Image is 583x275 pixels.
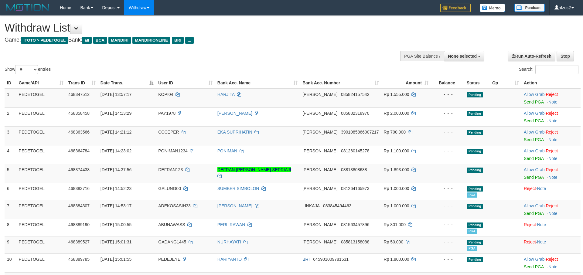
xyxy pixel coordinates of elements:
div: PGA Site Balance / [400,51,444,61]
label: Show entries [5,65,51,74]
a: Note [548,211,557,216]
td: 5 [5,164,16,183]
th: Bank Acc. Number: activate to sort column ascending [300,77,381,89]
div: - - - [433,110,462,116]
td: · [521,89,581,108]
div: - - - [433,167,462,173]
span: Pending [467,257,483,262]
input: Search: [535,65,578,74]
a: [PERSON_NAME] [217,111,252,116]
span: Copy 081264165973 to clipboard [341,186,369,191]
a: Reject [546,257,558,262]
a: Send PGA [524,100,544,104]
img: MOTION_logo.png [5,3,51,12]
div: - - - [433,91,462,97]
span: DEFRAN123 [158,167,183,172]
td: · [521,164,581,183]
td: 2 [5,107,16,126]
td: 9 [5,236,16,253]
td: · [521,236,581,253]
span: PEDEJEYE [158,257,180,262]
a: Note [548,118,557,123]
a: DEFRAN [PERSON_NAME] SEPRIAJI [217,167,291,172]
span: all [82,37,91,44]
a: Reject [546,111,558,116]
td: · [521,145,581,164]
th: Trans ID: activate to sort column ascending [66,77,98,89]
span: [PERSON_NAME] [302,167,337,172]
th: Status [464,77,490,89]
span: None selected [448,54,477,59]
div: - - - [433,148,462,154]
a: Note [537,186,546,191]
a: Note [537,222,546,227]
td: · [521,253,581,272]
span: Rp 50.000 [384,239,404,244]
span: Copy 085813158088 to clipboard [341,239,369,244]
td: · [521,200,581,219]
span: LINKAJA [302,203,319,208]
span: 468389785 [68,257,90,262]
span: Rp 801.000 [384,222,406,227]
th: Amount: activate to sort column ascending [381,77,431,89]
span: [PERSON_NAME] [302,130,337,134]
span: ... [185,37,193,44]
a: Send PGA [524,156,544,161]
span: 468384307 [68,203,90,208]
span: 468364784 [68,148,90,153]
span: Copy 085882318970 to clipboard [341,111,369,116]
div: - - - [433,185,462,192]
span: Copy 08813808688 to clipboard [341,167,367,172]
a: Reject [524,186,536,191]
td: · [521,107,581,126]
a: SUMBER SIMBOLON [217,186,259,191]
td: PEDETOGEL [16,236,66,253]
img: Feedback.jpg [440,4,471,12]
a: Run Auto-Refresh [508,51,555,61]
a: Allow Grab [524,257,544,262]
a: Reject [524,239,536,244]
span: Marked by afzCS1 [467,192,477,198]
span: Pending [467,222,483,228]
span: [DATE] 14:13:29 [101,111,131,116]
td: 7 [5,200,16,219]
span: Pending [467,149,483,154]
span: Pending [467,92,483,97]
span: [PERSON_NAME] [302,111,337,116]
th: Bank Acc. Name: activate to sort column ascending [215,77,300,89]
span: [PERSON_NAME] [302,92,337,97]
span: [PERSON_NAME] [302,186,337,191]
div: - - - [433,129,462,135]
span: [PERSON_NAME] [302,148,337,153]
span: [DATE] 14:23:02 [101,148,131,153]
span: Rp 1.555.000 [384,92,409,97]
td: 1 [5,89,16,108]
span: Rp 1.000.000 [384,186,409,191]
span: Pending [467,111,483,116]
span: · [524,130,546,134]
a: PERI IRAWAN [217,222,245,227]
h1: Withdraw List [5,22,383,34]
a: Send PGA [524,137,544,142]
a: Allow Grab [524,92,544,97]
select: Showentries [15,65,38,74]
span: Rp 2.000.000 [384,111,409,116]
td: · [521,126,581,145]
img: panduan.png [514,4,545,12]
span: [DATE] 15:01:55 [101,257,131,262]
span: Rp 1.893.000 [384,167,409,172]
span: Copy 085824157542 to clipboard [341,92,369,97]
span: Rp 1.000.000 [384,203,409,208]
span: [DATE] 14:21:12 [101,130,131,134]
span: GALUNG00 [158,186,181,191]
div: - - - [433,203,462,209]
span: GADANG1445 [158,239,186,244]
span: Pending [467,186,483,192]
span: [DATE] 15:01:31 [101,239,131,244]
td: PEDETOGEL [16,164,66,183]
a: Allow Grab [524,148,544,153]
span: KOPI04 [158,92,173,97]
span: BCA [93,37,107,44]
a: Send PGA [524,211,544,216]
button: None selected [444,51,484,61]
